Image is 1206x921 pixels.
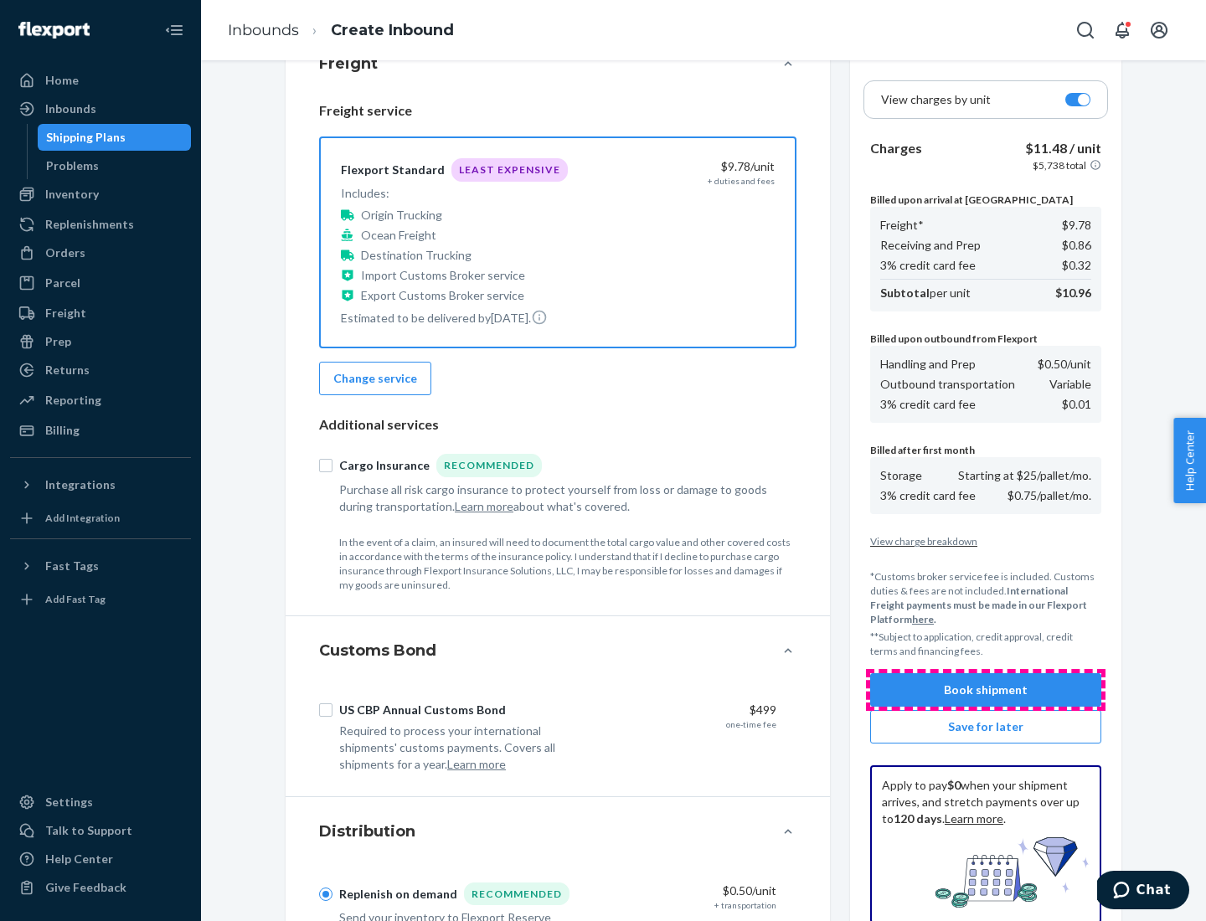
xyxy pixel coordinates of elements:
p: $0.50 /unit [1038,356,1091,373]
a: Inventory [10,181,191,208]
div: Purchase all risk cargo insurance to protect yourself from loss or damage to goods during transpo... [339,481,776,515]
b: Subtotal [880,286,930,300]
h4: Distribution [319,821,415,842]
p: 3% credit card fee [880,487,976,504]
a: Orders [10,239,191,266]
div: Problems [46,157,99,174]
a: Replenishments [10,211,191,238]
b: 120 days [894,811,942,826]
div: Settings [45,794,93,810]
div: one-time fee [726,718,776,730]
b: International Freight payments must be made in our Flexport Platform . [870,584,1087,625]
p: Billed after first month [870,443,1101,457]
button: Learn more [447,756,506,773]
div: + transportation [714,899,776,911]
ol: breadcrumbs [214,6,467,55]
div: Give Feedback [45,879,126,896]
div: Reporting [45,392,101,409]
h4: Freight [319,53,378,75]
div: Inventory [45,186,99,203]
a: Reporting [10,387,191,414]
p: Estimated to be delivered by [DATE] . [341,309,568,327]
div: Integrations [45,476,116,493]
div: Home [45,72,79,89]
button: Open notifications [1105,13,1139,47]
p: $0.32 [1062,257,1091,274]
p: 3% credit card fee [880,257,976,274]
p: Handling and Prep [880,356,976,373]
div: Fast Tags [45,558,99,574]
a: Returns [10,357,191,383]
div: Prep [45,333,71,350]
a: Help Center [10,846,191,872]
div: Freight [45,305,86,322]
a: Problems [38,152,192,179]
p: Variable [1049,376,1091,393]
button: Open account menu [1142,13,1176,47]
p: Ocean Freight [361,227,436,244]
div: Talk to Support [45,822,132,839]
img: Flexport logo [18,22,90,39]
div: Recommended [436,454,542,476]
div: $499 [602,702,776,718]
div: Replenishments [45,216,134,233]
p: Outbound transportation [880,376,1015,393]
div: Help Center [45,851,113,867]
p: Destination Trucking [361,247,472,264]
a: Settings [10,789,191,816]
p: Billed upon arrival at [GEOGRAPHIC_DATA] [870,193,1101,207]
a: Freight [10,300,191,327]
p: Billed upon outbound from Flexport [870,332,1101,346]
button: View charge breakdown [870,534,1101,548]
p: **Subject to application, credit approval, credit terms and financing fees. [870,630,1101,658]
div: Parcel [45,275,80,291]
iframe: Opens a widget where you can chat to one of our agents [1097,871,1189,913]
div: Add Integration [45,511,120,525]
p: $0.75/pallet/mo. [1008,487,1091,504]
div: Billing [45,422,80,439]
p: Origin Trucking [361,207,442,224]
a: Inbounds [10,95,191,122]
button: Fast Tags [10,553,191,579]
h4: Customs Bond [319,640,436,661]
button: Close Navigation [157,13,191,47]
div: Least Expensive [451,158,568,181]
button: Change service [319,362,431,395]
p: 3% credit card fee [880,396,976,413]
div: Required to process your international shipments' customs payments. Covers all shipments for a year. [339,723,589,773]
div: $0.50 /unit [602,882,776,899]
p: Export Customs Broker service [361,287,524,304]
p: $5,738 total [1033,158,1086,172]
input: Cargo InsuranceRecommended [319,459,332,472]
div: US CBP Annual Customs Bond [339,702,506,718]
button: Talk to Support [10,817,191,844]
a: here [912,613,934,625]
p: $9.78 [1062,217,1091,234]
p: Storage [880,467,922,484]
button: Help Center [1173,418,1206,503]
p: Apply to pay when your shipment arrives, and stretch payments over up to . . [882,777,1090,827]
p: Includes: [341,185,568,202]
button: Open Search Box [1069,13,1102,47]
div: Add Fast Tag [45,592,106,606]
p: In the event of a claim, an insured will need to document the total cargo value and other covered... [339,535,796,593]
p: Freight service [319,101,796,121]
div: + duties and fees [708,175,775,187]
button: Save for later [870,710,1101,743]
a: Parcel [10,270,191,296]
div: Inbounds [45,100,96,117]
p: per unit [880,285,971,301]
b: $0 [947,778,961,792]
div: Cargo Insurance [339,457,430,474]
a: Prep [10,328,191,355]
div: Returns [45,362,90,378]
button: Integrations [10,471,191,498]
input: Replenish on demandRecommended [319,888,332,901]
div: Flexport Standard [341,162,445,178]
a: Add Integration [10,505,191,532]
a: Inbounds [228,21,299,39]
button: Learn more [455,498,513,515]
button: Give Feedback [10,874,191,901]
